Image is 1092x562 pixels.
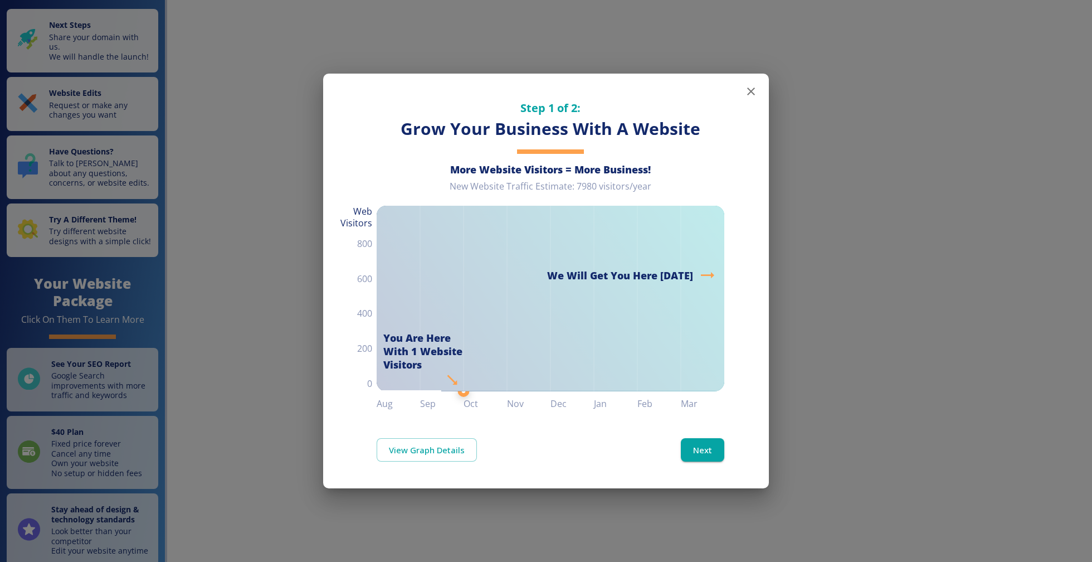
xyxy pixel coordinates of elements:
[420,396,464,411] h6: Sep
[681,438,724,462] button: Next
[681,396,724,411] h6: Mar
[377,100,724,115] h5: Step 1 of 2:
[594,396,637,411] h6: Jan
[550,396,594,411] h6: Dec
[464,396,507,411] h6: Oct
[377,396,420,411] h6: Aug
[377,118,724,140] h3: Grow Your Business With A Website
[377,438,477,462] a: View Graph Details
[377,163,724,176] h6: More Website Visitors = More Business!
[507,396,550,411] h6: Nov
[637,396,681,411] h6: Feb
[377,181,724,201] div: New Website Traffic Estimate: 7980 visitors/year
